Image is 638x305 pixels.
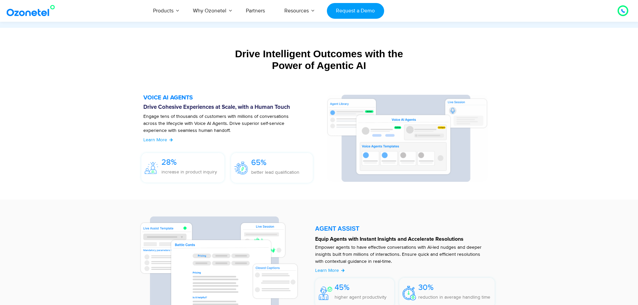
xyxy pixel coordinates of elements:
[418,283,434,292] span: 30%
[418,294,490,301] p: reduction in average handling time
[143,113,303,141] p: Engage tens of thousands of customers with millions of conversations across the lifecycle with Vo...
[319,287,332,300] img: 45%
[145,162,158,174] img: 28%
[315,244,488,265] p: Empower agents to have effective conversations with AI-led nudges and deeper insights built from ...
[403,286,416,300] img: 30%
[315,268,339,273] span: Learn More
[335,294,386,301] p: higher agent productivity
[315,226,495,232] div: AGENT ASSIST
[251,158,267,167] span: 65%
[315,236,464,242] strong: Equip Agents with Instant Insights and Accelerate Resolutions
[143,136,173,143] a: Learn More
[234,162,248,174] img: 65%
[113,48,525,71] div: Drive Intelligent Outcomes with the Power of Agentic AI
[143,95,320,101] h5: VOICE AI AGENTS
[251,169,299,176] p: better lead qualification
[335,283,350,292] span: 45%
[315,267,345,274] a: Learn More
[161,157,177,167] span: 28%
[161,168,217,175] p: increase in product inquiry
[143,104,320,111] h6: Drive Cohesive Experiences at Scale, with a Human Touch
[143,137,167,143] span: Learn More
[327,3,384,19] a: Request a Demo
